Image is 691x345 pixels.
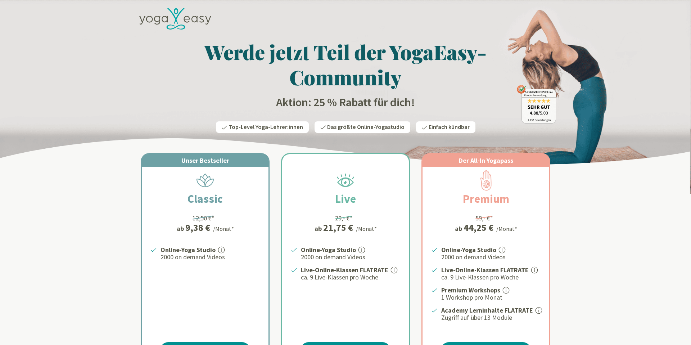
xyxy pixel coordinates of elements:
span: ab [315,224,323,233]
strong: Online-Yoga Studio [161,246,216,254]
p: ca. 9 Live-Klassen pro Woche [301,273,400,282]
strong: Academy Lerninhalte FLATRATE [441,306,533,314]
h1: Werde jetzt Teil der YogaEasy-Community [135,39,556,90]
p: ca. 9 Live-Klassen pro Woche [441,273,541,282]
div: 12,50 €* [193,213,214,223]
p: 2000 on demand Videos [301,253,400,261]
div: /Monat* [213,224,234,233]
img: ausgezeichnet_badge.png [517,85,556,124]
strong: Premium Workshops [441,286,500,294]
strong: Online-Yoga Studio [301,246,356,254]
strong: Online-Yoga Studio [441,246,496,254]
span: Einfach kündbar [429,123,470,131]
p: 2000 on demand Videos [441,253,541,261]
h2: Live [318,190,373,207]
div: /Monat* [356,224,377,233]
p: Zugriff auf über 13 Module [441,313,541,322]
div: 29,- €* [335,213,353,223]
h2: Premium [446,190,527,207]
p: 2000 on demand Videos [161,253,260,261]
span: Unser Bestseller [181,156,229,165]
div: 59,- €* [475,213,493,223]
span: ab [177,224,185,233]
div: 44,25 € [464,223,493,232]
strong: Live-Online-Klassen FLATRATE [441,266,529,274]
strong: Live-Online-Klassen FLATRATE [301,266,388,274]
div: /Monat* [496,224,517,233]
span: Top-Level Yoga-Lehrer:innen [229,123,303,131]
div: 21,75 € [323,223,353,232]
span: Das größte Online-Yogastudio [327,123,405,131]
span: Der All-In Yogapass [459,156,513,165]
span: ab [455,224,464,233]
p: 1 Workshop pro Monat [441,293,541,302]
h2: Classic [170,190,240,207]
div: 9,38 € [185,223,210,232]
h2: Aktion: 25 % Rabatt für dich! [135,95,556,110]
